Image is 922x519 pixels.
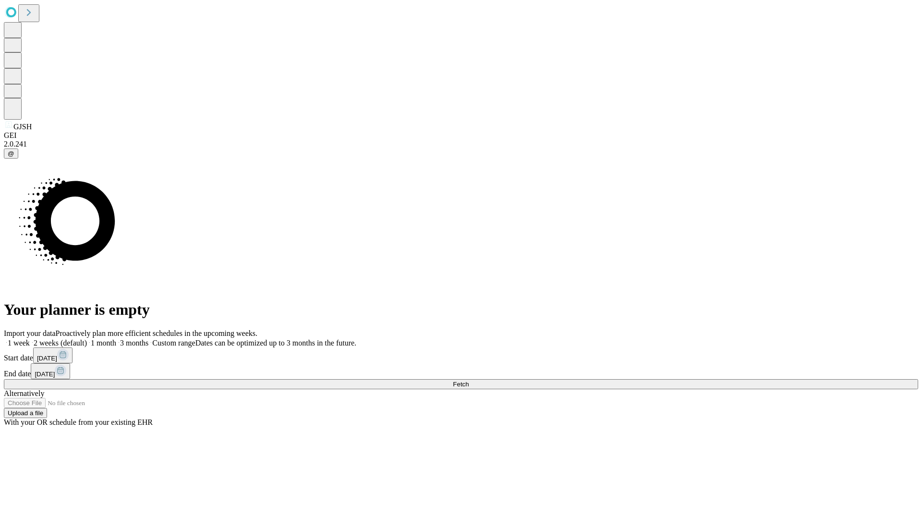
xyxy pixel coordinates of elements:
span: [DATE] [37,355,57,362]
h1: Your planner is empty [4,301,918,319]
button: Fetch [4,379,918,389]
span: Fetch [453,381,469,388]
button: [DATE] [31,363,70,379]
span: @ [8,150,14,157]
span: Alternatively [4,389,44,397]
span: 1 month [91,339,116,347]
span: Proactively plan more efficient schedules in the upcoming weeks. [56,329,257,337]
span: GJSH [13,123,32,131]
span: Custom range [152,339,195,347]
div: Start date [4,347,918,363]
span: Import your data [4,329,56,337]
span: With your OR schedule from your existing EHR [4,418,153,426]
span: 1 week [8,339,30,347]
span: 2 weeks (default) [34,339,87,347]
button: Upload a file [4,408,47,418]
button: @ [4,148,18,159]
div: 2.0.241 [4,140,918,148]
span: 3 months [120,339,148,347]
div: End date [4,363,918,379]
button: [DATE] [33,347,73,363]
div: GEI [4,131,918,140]
span: [DATE] [35,371,55,378]
span: Dates can be optimized up to 3 months in the future. [195,339,356,347]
